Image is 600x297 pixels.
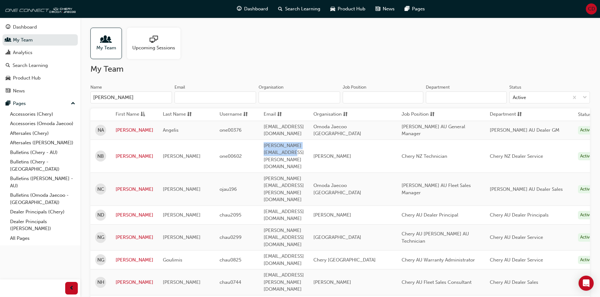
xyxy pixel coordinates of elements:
a: Accessories (Chery) [8,109,78,119]
span: ND [97,212,104,219]
div: Active [578,278,594,287]
a: Bulletins (Omoda Jaecoo - [GEOGRAPHIC_DATA]) [8,190,78,207]
div: Active [513,94,526,101]
span: Goulimis [163,257,182,263]
span: pages-icon [6,101,10,107]
a: Aftersales (Chery) [8,129,78,138]
span: pages-icon [405,5,409,13]
a: Aftersales ([PERSON_NAME]) [8,138,78,148]
span: [EMAIL_ADDRESS][DOMAIN_NAME] [264,124,304,137]
a: [PERSON_NAME] [116,256,153,264]
div: Active [578,152,594,161]
span: sorting-icon [243,111,248,118]
a: pages-iconPages [400,3,430,15]
span: asc-icon [140,111,145,118]
div: Active [578,233,594,242]
div: Active [578,211,594,219]
a: Search Learning [3,60,78,71]
span: [PERSON_NAME] AU Dealer GM [490,127,559,133]
input: Email [174,91,256,103]
a: Bulletins (Chery - AU) [8,148,78,157]
span: [PERSON_NAME] [163,279,201,285]
span: Chery AU Fleet Sales Consultant [402,279,471,285]
a: My Team [3,34,78,46]
span: sorting-icon [343,111,348,118]
span: [PERSON_NAME] [313,212,351,218]
span: Chery NZ Dealer Service [490,153,543,159]
span: Chery AU Dealer Service [490,234,543,240]
div: Organisation [259,84,283,91]
img: oneconnect [3,3,76,15]
a: news-iconNews [370,3,400,15]
span: search-icon [6,63,10,69]
a: [PERSON_NAME] [116,212,153,219]
span: NG [97,234,104,241]
a: [PERSON_NAME] [116,153,153,160]
span: guage-icon [237,5,242,13]
a: Dealer Principals ([PERSON_NAME]) [8,217,78,234]
span: search-icon [278,5,283,13]
a: Accessories (Omoda Jaecoo) [8,119,78,129]
a: All Pages [8,234,78,243]
button: Pages [3,98,78,109]
span: Job Position [402,111,429,118]
span: Chery AU Dealer Sales [490,279,538,285]
span: Dashboard [244,5,268,13]
span: sorting-icon [517,111,522,118]
button: Organisationsorting-icon [313,111,348,118]
h2: My Team [90,64,590,74]
span: [EMAIL_ADDRESS][DOMAIN_NAME] [264,209,304,222]
span: Search Learning [285,5,320,13]
a: News [3,85,78,97]
span: NC [97,186,104,193]
span: First Name [116,111,139,118]
button: DashboardMy TeamAnalyticsSearch LearningProduct HubNews [3,20,78,98]
span: [PERSON_NAME] [163,186,201,192]
div: Department [426,84,450,91]
button: Last Namesorting-icon [163,111,197,118]
a: Dashboard [3,21,78,33]
span: Product Hub [338,5,365,13]
span: sorting-icon [187,111,192,118]
span: chau0744 [220,279,241,285]
a: Dealer Principals (Chery) [8,207,78,217]
button: Emailsorting-icon [264,111,298,118]
span: Chery AU Warranty Administrator [402,257,475,263]
span: NA [98,127,104,134]
span: NB [97,153,104,160]
span: ojau196 [220,186,237,192]
span: Email [264,111,276,118]
div: Active [578,126,594,135]
span: chau0299 [220,234,242,240]
div: Search Learning [13,62,48,69]
span: sorting-icon [277,111,282,118]
span: Chery AU [PERSON_NAME] AU Technician [402,231,469,244]
div: Email [174,84,185,91]
span: down-icon [583,94,587,102]
span: Omoda Jaecoo [GEOGRAPHIC_DATA] [313,124,361,137]
span: Last Name [163,111,186,118]
span: chau2095 [220,212,241,218]
button: First Nameasc-icon [116,111,150,118]
a: Bulletins (Chery - [GEOGRAPHIC_DATA]) [8,157,78,174]
span: [EMAIL_ADDRESS][PERSON_NAME][DOMAIN_NAME] [264,272,304,292]
div: Analytics [13,49,32,56]
input: Department [426,91,506,103]
a: search-iconSearch Learning [273,3,325,15]
span: [PERSON_NAME] [163,234,201,240]
span: people-icon [102,36,110,44]
div: Name [90,84,102,91]
span: one00376 [220,127,242,133]
span: sorting-icon [430,111,435,118]
span: [PERSON_NAME] AU Fleet Sales Manager [402,183,471,195]
div: Active [578,256,594,264]
span: sessionType_ONLINE_URL-icon [150,36,158,44]
span: people-icon [6,37,10,43]
div: Active [578,185,594,194]
button: Usernamesorting-icon [220,111,254,118]
span: one00602 [220,153,242,159]
span: [PERSON_NAME] [163,212,201,218]
span: [PERSON_NAME] AU General Manager [402,124,465,137]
